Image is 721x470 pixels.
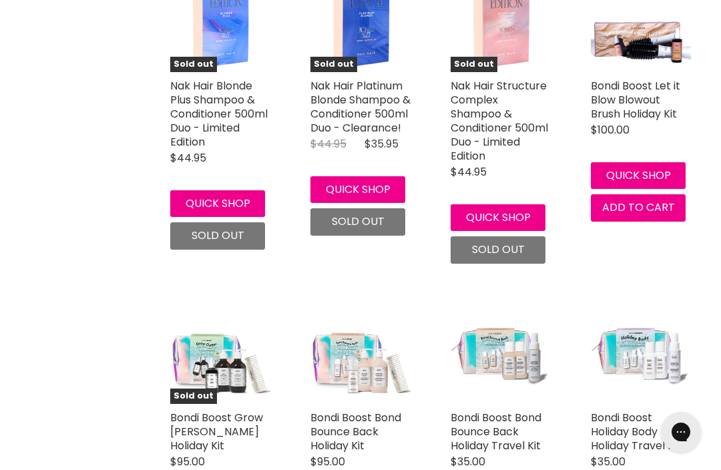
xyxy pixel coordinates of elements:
[591,304,691,404] a: Bondi Boost Holiday Body Holiday Travel Kit
[472,242,525,257] span: Sold out
[170,410,263,453] a: Bondi Boost Grow [PERSON_NAME] Holiday Kit
[310,410,401,453] a: Bondi Boost Bond Bounce Back Holiday Kit
[170,57,217,72] span: Sold out
[451,313,551,393] img: Bondi Boost Bond Bounce Back Holiday Travel Kit
[451,236,545,263] button: Sold out
[170,454,205,469] span: $95.00
[451,164,487,180] span: $44.95
[170,313,270,395] img: Bondi Boost Grow Getter HG Holiday Kit
[170,389,217,404] span: Sold out
[451,57,497,72] span: Sold out
[310,78,411,136] a: Nak Hair Platinum Blonde Shampoo & Conditioner 500ml Duo - Clearance!
[310,57,357,72] span: Sold out
[451,410,541,453] a: Bondi Boost Bond Bounce Back Holiday Travel Kit
[451,454,485,469] span: $35.00
[310,136,346,152] span: $44.95
[602,200,675,215] span: Add to cart
[591,194,686,221] button: Add to cart
[591,313,691,393] img: Bondi Boost Holiday Body Holiday Travel Kit
[170,304,270,404] a: Bondi Boost Grow Getter HG Holiday Kit Sold out
[591,122,630,138] span: $100.00
[591,162,686,189] button: Quick shop
[654,407,708,457] iframe: Gorgias live chat messenger
[591,454,626,469] span: $35.00
[310,304,411,404] a: Bondi Boost Bond Bounce Back Holiday Kit
[170,222,265,249] button: Sold out
[591,410,681,453] a: Bondi Boost Holiday Body Holiday Travel Kit
[310,176,405,203] button: Quick shop
[170,78,268,150] a: Nak Hair Blonde Plus Shampoo & Conditioner 500ml Duo - Limited Edition
[451,304,551,404] a: Bondi Boost Bond Bounce Back Holiday Travel Kit
[170,190,265,217] button: Quick shop
[591,78,680,122] a: Bondi Boost Let it Blow Blowout Brush Holiday Kit
[170,150,206,166] span: $44.95
[451,78,548,164] a: Nak Hair Structure Complex Shampoo & Conditioner 500ml Duo - Limited Edition
[310,454,345,469] span: $95.00
[365,136,399,152] span: $35.95
[192,228,244,243] span: Sold out
[451,204,545,231] button: Quick shop
[310,313,411,395] img: Bondi Boost Bond Bounce Back Holiday Kit
[332,214,385,229] span: Sold out
[310,208,405,235] button: Sold out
